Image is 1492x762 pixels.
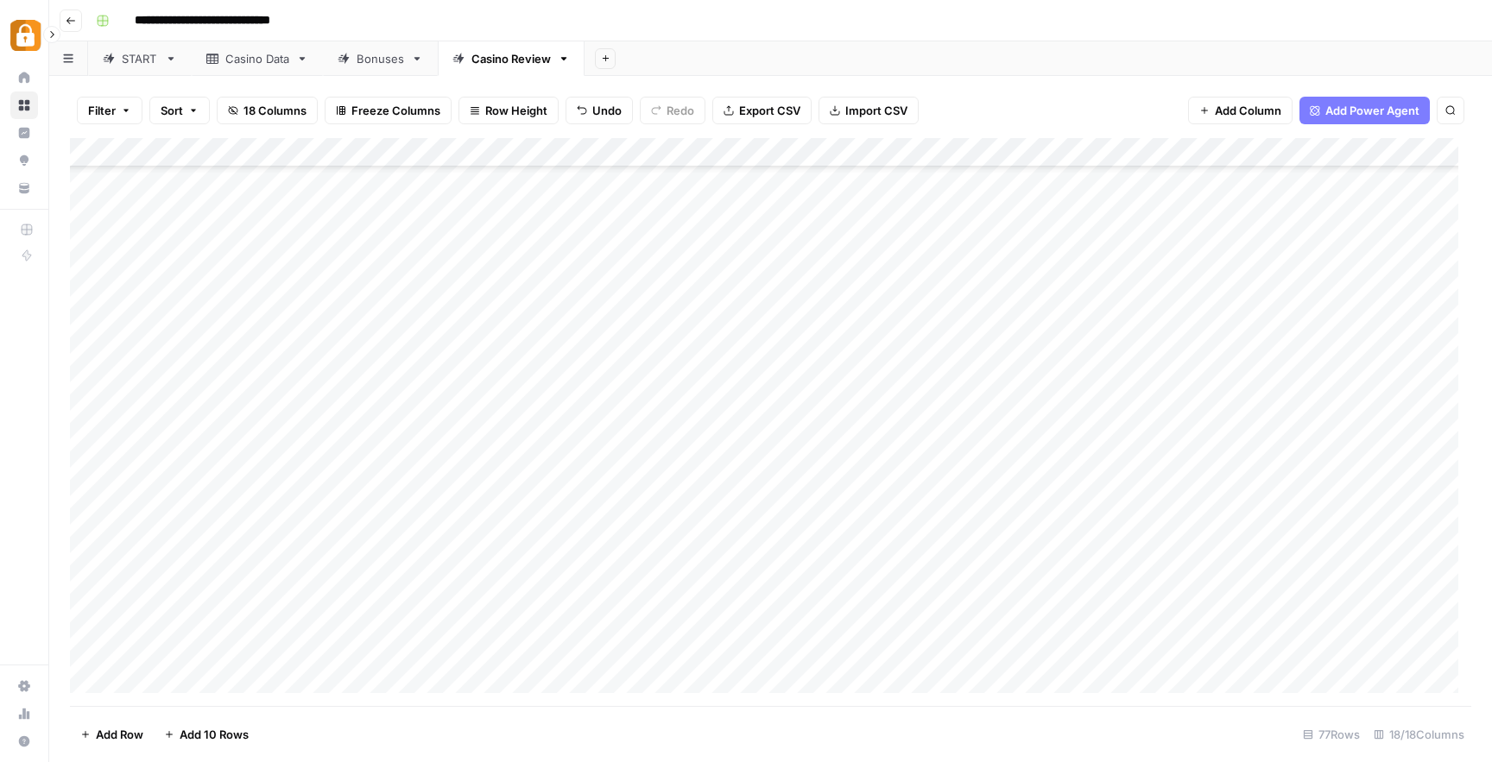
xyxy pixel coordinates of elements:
button: Export CSV [712,97,812,124]
span: Row Height [485,102,547,119]
div: 77 Rows [1296,721,1367,748]
a: Settings [10,672,38,700]
div: 18/18 Columns [1367,721,1471,748]
button: Workspace: Adzz [10,14,38,57]
span: Sort [161,102,183,119]
button: Import CSV [819,97,919,124]
span: Undo [592,102,622,119]
button: Add Power Agent [1299,97,1430,124]
a: START [88,41,192,76]
div: START [122,50,158,67]
button: Help + Support [10,727,38,755]
span: Freeze Columns [351,102,440,119]
button: Row Height [458,97,559,124]
a: Browse [10,91,38,119]
span: Add 10 Rows [180,726,249,743]
button: Undo [566,97,633,124]
button: Sort [149,97,210,124]
div: Bonuses [357,50,404,67]
a: Home [10,64,38,91]
button: Add Column [1188,97,1293,124]
div: Casino Review [471,50,551,67]
a: Bonuses [323,41,438,76]
a: Your Data [10,174,38,202]
span: Export CSV [739,102,800,119]
span: Import CSV [845,102,907,119]
a: Opportunities [10,147,38,174]
span: Add Column [1215,102,1281,119]
span: Add Row [96,726,143,743]
a: Casino Review [438,41,585,76]
img: Adzz Logo [10,20,41,51]
button: Filter [77,97,142,124]
a: Casino Data [192,41,323,76]
div: Casino Data [225,50,289,67]
span: Add Power Agent [1325,102,1419,119]
button: Freeze Columns [325,97,452,124]
button: Add 10 Rows [154,721,259,748]
span: Filter [88,102,116,119]
a: Insights [10,119,38,147]
span: 18 Columns [243,102,307,119]
button: Redo [640,97,705,124]
button: Add Row [70,721,154,748]
button: 18 Columns [217,97,318,124]
span: Redo [667,102,694,119]
a: Usage [10,700,38,727]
